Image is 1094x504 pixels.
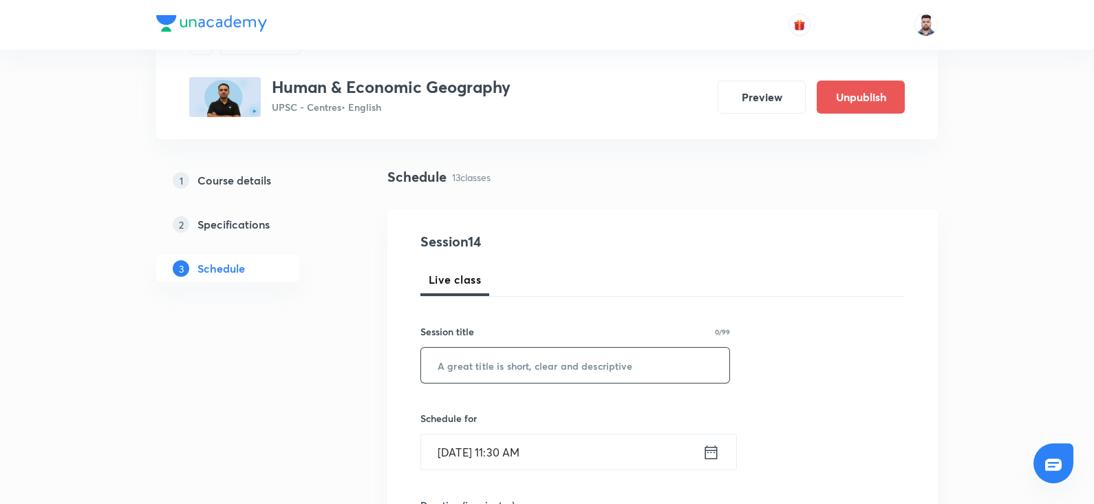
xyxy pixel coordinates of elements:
h6: Schedule for [420,411,730,426]
h4: Schedule [387,167,447,187]
button: avatar [789,14,811,36]
img: Company Logo [156,15,267,32]
p: 2 [173,216,189,233]
h3: Human & Economic Geography [272,77,511,97]
button: Unpublish [817,81,905,114]
p: UPSC - Centres • English [272,100,511,114]
p: 3 [173,260,189,277]
h4: Session 14 [420,231,672,252]
img: 4e79bdcff8ef44f79db6d527969be00c.png [189,77,261,117]
h5: Schedule [197,260,245,277]
a: 1Course details [156,167,343,194]
p: 13 classes [452,170,491,185]
img: Maharaj Singh [914,13,938,36]
span: Live class [429,271,481,288]
h6: Session title [420,324,474,339]
a: 2Specifications [156,211,343,238]
button: Preview [718,81,806,114]
p: 1 [173,172,189,189]
img: avatar [793,19,806,31]
h5: Course details [197,172,271,189]
input: A great title is short, clear and descriptive [421,348,729,383]
p: 0/99 [715,328,730,335]
a: Company Logo [156,15,267,35]
h5: Specifications [197,216,270,233]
